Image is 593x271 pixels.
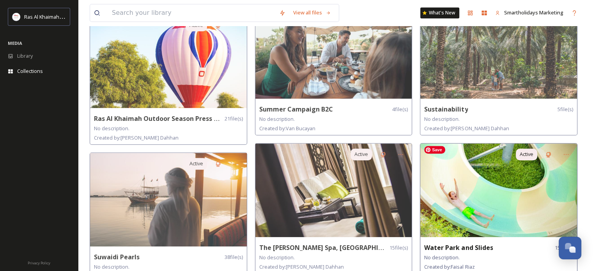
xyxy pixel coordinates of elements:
span: Library [17,52,33,60]
span: No description. [259,254,295,261]
a: What's New [420,7,459,18]
span: Active [354,151,368,158]
strong: Sustainability [424,105,468,113]
button: Open Chat [559,237,581,259]
span: Save [424,146,445,154]
strong: Suwaidi Pearls [94,253,140,261]
span: Active [520,151,533,158]
span: No description. [94,263,129,270]
strong: Ras Al Khaimah Outdoor Season Press Release 2024 [94,114,254,123]
img: 986c165d-17bd-490e-9150-b83c6d4a2d2e.jpg [255,5,412,99]
a: View all files [289,5,335,20]
span: No description. [94,125,129,132]
span: Collections [17,67,43,75]
img: 7eb8f3a7-cd0f-45ec-b94a-08b653bd5361.jpg [90,153,247,246]
span: 38 file(s) [225,253,243,261]
input: Search your library [108,4,275,21]
a: Smartholidays Marketing [491,5,567,20]
strong: Water Park and Slides [424,243,493,252]
span: Created by: [PERSON_NAME] Dahhan [94,134,179,141]
img: Logo_RAKTDA_RGB-01.png [12,13,20,21]
span: Ras Al Khaimah Tourism Development Authority [24,13,135,20]
span: No description. [424,115,460,122]
span: 21 file(s) [225,115,243,122]
span: Active [189,160,203,167]
strong: Summer Campaign B2C [259,105,333,113]
strong: The [PERSON_NAME] Spa, [GEOGRAPHIC_DATA] [259,243,405,252]
img: fb4f6e9c-3c6f-495b-9cad-4415644385cc.jpg [255,143,412,237]
span: MEDIA [8,40,22,46]
span: 5 file(s) [558,106,573,113]
img: 6af0912f-5ad3-4dba-861f-f5ab8fa920a1.jpg [420,5,577,99]
span: 15 file(s) [555,244,573,252]
img: 3b10a87d-11ec-473d-b6b9-45e24cf45231.jpg [420,143,577,237]
a: Privacy Policy [28,258,50,267]
img: e0222ccf-6255-4936-987a-341590b03107.jpg [90,14,247,108]
span: 4 file(s) [392,106,408,113]
span: Privacy Policy [28,260,50,266]
span: Smartholidays Marketing [504,9,563,16]
span: Created by: [PERSON_NAME] Dahhan [259,263,344,270]
span: No description. [424,254,460,261]
span: No description. [259,115,295,122]
span: Created by: Van Bucayan [259,125,315,132]
span: Created by: [PERSON_NAME] Dahhan [424,125,509,132]
span: 15 file(s) [389,244,408,252]
span: Created by: Faisal Riaz [424,263,474,270]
